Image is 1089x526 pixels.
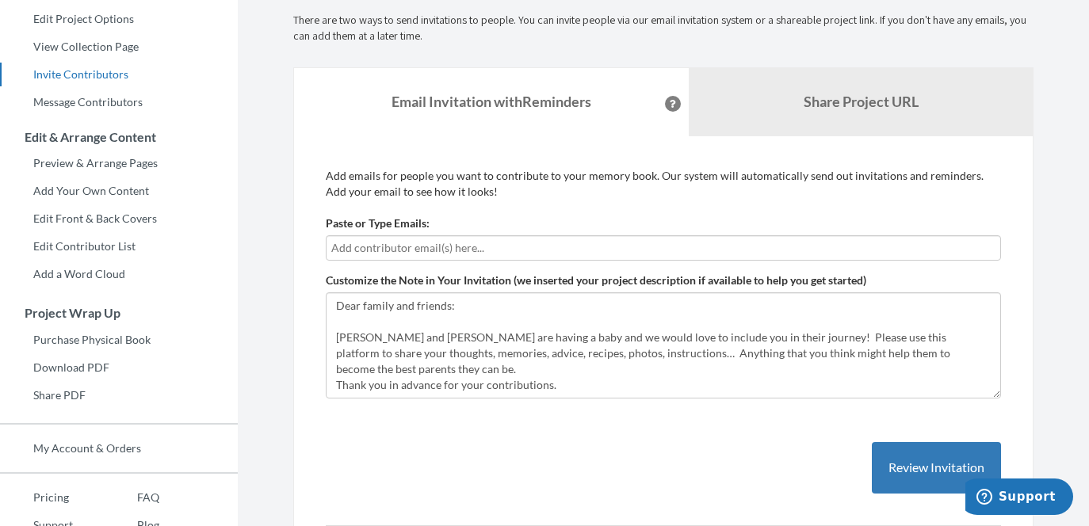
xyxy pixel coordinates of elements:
iframe: Opens a widget where you can chat to one of our agents [965,478,1073,518]
input: Add contributor email(s) here... [331,239,995,257]
b: Share Project URL [804,93,919,110]
label: Customize the Note in Your Invitation (we inserted your project description if available to help ... [326,273,866,288]
strong: Email Invitation with Reminders [392,93,591,110]
h3: Project Wrap Up [1,306,238,320]
label: Paste or Type Emails: [326,215,430,231]
p: Add emails for people you want to contribute to your memory book. Our system will automatically s... [326,168,1001,200]
textarea: Dear family and friends: [PERSON_NAME] and [PERSON_NAME] are having a baby and we would love to i... [326,292,1001,398]
h3: Edit & Arrange Content [1,130,238,144]
p: There are two ways to send invitations to people. You can invite people via our email invitation ... [293,12,1034,44]
a: FAQ [104,486,159,509]
button: Review Invitation [872,442,1001,494]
